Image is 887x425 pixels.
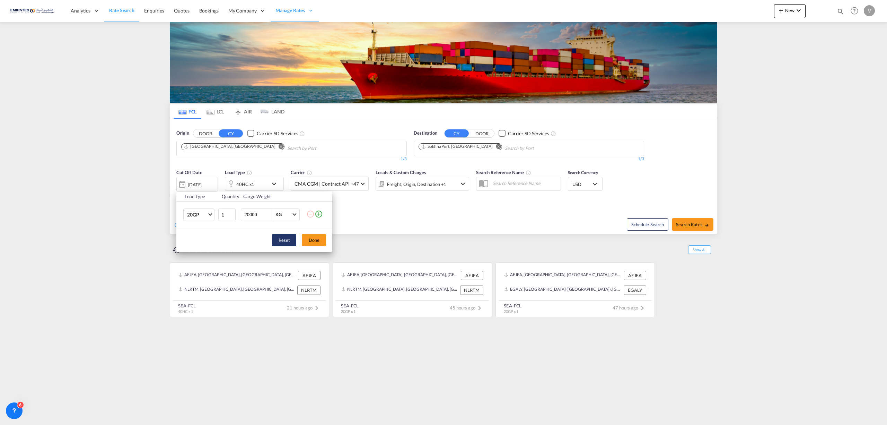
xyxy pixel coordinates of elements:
[218,192,239,202] th: Quantity
[176,192,218,202] th: Load Type
[315,210,323,218] md-icon: icon-plus-circle-outline
[272,234,296,246] button: Reset
[306,210,315,218] md-icon: icon-minus-circle-outline
[218,209,236,221] input: Qty
[183,209,214,221] md-select: Choose: 20GP
[275,212,282,217] div: KG
[187,211,207,218] span: 20GP
[243,193,302,199] div: Cargo Weight
[244,209,272,221] input: Enter Weight
[302,234,326,246] button: Done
